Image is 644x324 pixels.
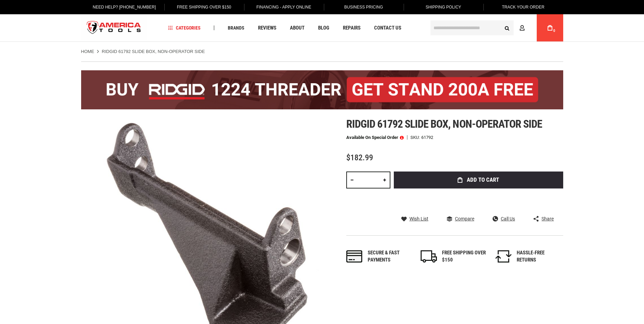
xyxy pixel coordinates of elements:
p: Available on Special Order [346,135,404,140]
span: Brands [228,25,244,30]
span: $182.99 [346,153,373,162]
iframe: Secure express checkout frame [392,191,565,210]
a: Repairs [340,23,364,33]
a: Home [81,49,94,55]
span: Call Us [501,216,515,221]
a: Reviews [255,23,279,33]
span: Reviews [258,25,276,31]
img: BOGO: Buy the RIDGID® 1224 Threader (26092), get the 92467 200A Stand FREE! [81,70,563,109]
div: FREE SHIPPING OVER $150 [442,249,486,264]
a: 0 [544,14,556,41]
img: shipping [421,250,437,263]
img: returns [495,250,512,263]
div: Secure & fast payments [368,249,412,264]
span: Shipping Policy [426,5,461,10]
a: Brands [225,23,247,33]
span: 0 [553,29,555,33]
span: About [290,25,305,31]
a: Contact Us [371,23,404,33]
span: Blog [318,25,329,31]
span: Ridgid 61792 slide box, non-operator side [346,118,542,130]
button: Search [501,21,514,34]
div: HASSLE-FREE RETURNS [517,249,561,264]
img: payments [346,250,363,263]
a: Compare [447,216,474,222]
span: Wish List [409,216,428,221]
a: store logo [81,15,147,41]
div: 61792 [421,135,433,140]
strong: SKU [410,135,421,140]
strong: RIDGID 61792 SLIDE BOX, NON-OPERATOR SIDE [102,49,205,54]
span: Compare [455,216,474,221]
span: Categories [168,25,201,30]
button: Add to Cart [394,172,563,188]
a: About [287,23,308,33]
span: Share [541,216,554,221]
a: Call Us [493,216,515,222]
a: Blog [315,23,332,33]
span: Contact Us [374,25,401,31]
span: Repairs [343,25,361,31]
a: Categories [165,23,204,33]
img: America Tools [81,15,147,41]
a: Wish List [401,216,428,222]
span: Add to Cart [467,177,499,183]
